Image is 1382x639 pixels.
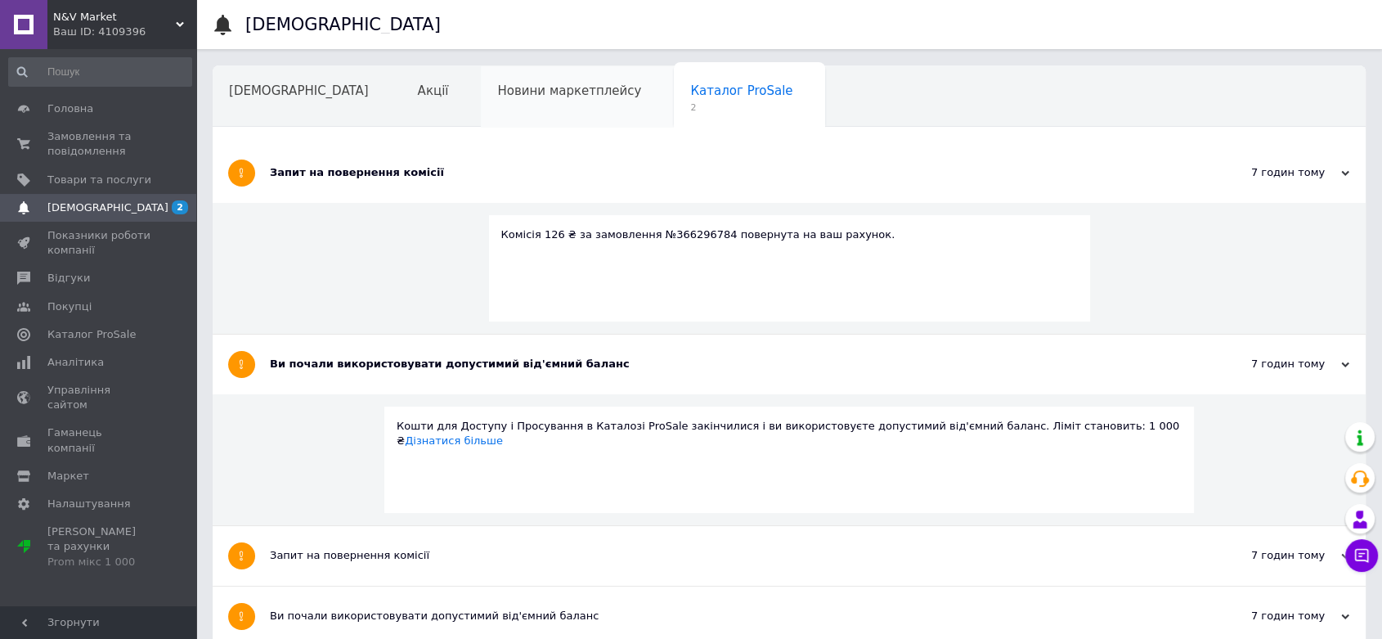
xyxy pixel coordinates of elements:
[47,200,168,215] span: [DEMOGRAPHIC_DATA]
[1186,165,1349,180] div: 7 годин тому
[245,15,441,34] h1: [DEMOGRAPHIC_DATA]
[497,83,641,98] span: Новини маркетплейсу
[270,609,1186,623] div: Ви почали використовувати допустимий від'ємний баланс
[47,271,90,286] span: Відгуки
[270,548,1186,563] div: Запит на повернення комісії
[229,83,369,98] span: [DEMOGRAPHIC_DATA]
[172,200,188,214] span: 2
[690,83,792,98] span: Каталог ProSale
[405,434,503,447] a: Дізнатися більше
[1186,548,1349,563] div: 7 годин тому
[47,383,151,412] span: Управління сайтом
[47,299,92,314] span: Покупці
[53,25,196,39] div: Ваш ID: 4109396
[47,555,151,569] div: Prom мікс 1 000
[1186,357,1349,371] div: 7 годин тому
[47,228,151,258] span: Показники роботи компанії
[270,165,1186,180] div: Запит на повернення комісії
[418,83,449,98] span: Акції
[270,357,1186,371] div: Ви почали використовувати допустимий від'ємний баланс
[47,101,93,116] span: Головна
[47,355,104,370] span: Аналітика
[47,524,151,569] span: [PERSON_NAME] та рахунки
[8,57,192,87] input: Пошук
[47,469,89,484] span: Маркет
[501,227,1078,242] div: Комісія 126 ₴ за замовлення №366296784 повернута на ваш рахунок.
[1345,539,1378,572] button: Чат з покупцем
[1186,609,1349,623] div: 7 годин тому
[53,10,176,25] span: N&V Market
[690,101,792,114] span: 2
[47,425,151,455] span: Гаманець компанії
[397,419,1182,448] div: Кошти для Доступу і Просування в Каталозі ProSale закінчилися і ви використовуєте допустимий від'...
[47,327,136,342] span: Каталог ProSale
[47,173,151,187] span: Товари та послуги
[47,497,131,511] span: Налаштування
[47,129,151,159] span: Замовлення та повідомлення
